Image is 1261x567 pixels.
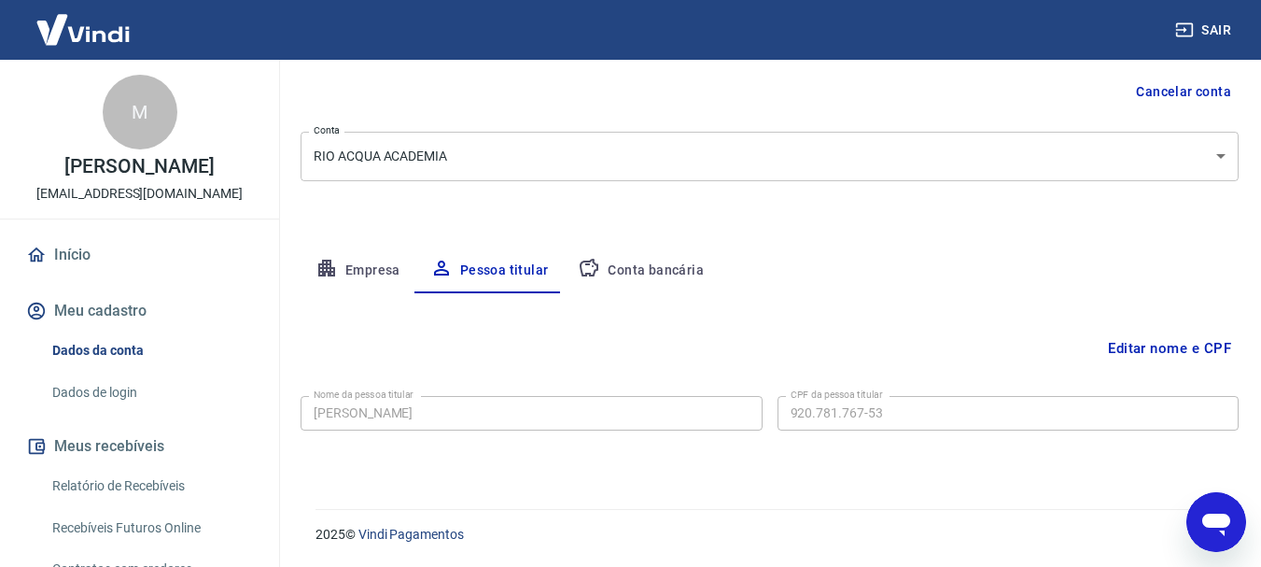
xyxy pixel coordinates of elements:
button: Conta bancária [563,248,719,293]
label: Conta [314,123,340,137]
p: [EMAIL_ADDRESS][DOMAIN_NAME] [36,184,243,204]
button: Cancelar conta [1128,75,1239,109]
a: Recebíveis Futuros Online [45,509,257,547]
button: Meu cadastro [22,291,257,332]
p: [PERSON_NAME] [64,157,214,177]
a: Dados de login [45,374,257,412]
iframe: Botão para abrir a janela de mensagens [1186,492,1246,552]
a: Início [22,234,257,276]
button: Pessoa titular [415,248,564,293]
a: Relatório de Recebíveis [45,467,257,505]
img: Vindi [22,1,144,58]
label: Nome da pessoa titular [314,388,413,402]
a: Vindi Pagamentos [358,527,464,542]
label: CPF da pessoa titular [791,388,883,402]
button: Sair [1171,13,1239,48]
div: RIO ACQUA ACADEMIA [301,132,1239,181]
div: M [103,75,177,149]
button: Meus recebíveis [22,426,257,467]
button: Editar nome e CPF [1100,331,1239,366]
a: Dados da conta [45,332,257,370]
p: 2025 © [315,525,1216,545]
button: Empresa [301,248,415,293]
